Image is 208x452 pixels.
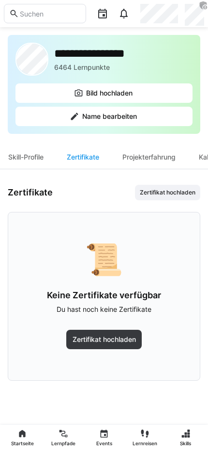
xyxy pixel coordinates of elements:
span: Bild hochladen [85,88,134,98]
div: Zertifikate [55,145,111,169]
span: Zertifikat hochladen [71,335,137,344]
div: Projekterfahrung [111,145,187,169]
span: Zertifikat hochladen [139,189,196,196]
h3: Keine Zertifikate verfügbar [39,290,169,301]
button: Zertifikat hochladen [66,330,142,349]
div: 📜 [39,243,169,274]
button: Bild hochladen [15,83,193,103]
input: Suchen [19,9,81,18]
p: 6464 Lernpunkte [54,63,110,72]
button: Zertifikat hochladen [135,185,200,200]
h3: Zertifikate [8,187,53,198]
span: Name bearbeiten [81,112,138,121]
button: Name bearbeiten [15,107,193,126]
p: Du hast noch keine Zertifikate [39,305,169,314]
